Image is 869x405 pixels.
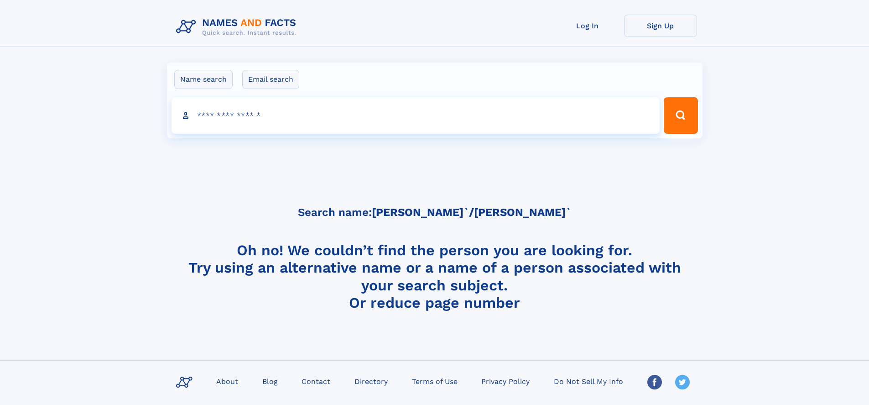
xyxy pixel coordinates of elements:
label: Email search [242,70,299,89]
b: [PERSON_NAME]`/[PERSON_NAME]` [372,206,571,219]
a: Sign Up [624,15,697,37]
a: Privacy Policy [478,374,533,388]
a: Do Not Sell My Info [550,374,627,388]
a: Terms of Use [408,374,461,388]
img: Twitter [675,375,690,389]
img: Logo Names and Facts [172,15,304,39]
h5: Search name: [298,206,571,219]
a: Blog [259,374,281,388]
button: Search Button [664,97,697,134]
h4: Oh no! We couldn’t find the person you are looking for. Try using an alternative name or a name o... [172,242,697,311]
input: search input [172,97,660,134]
label: Name search [174,70,233,89]
img: Facebook [647,375,662,389]
a: Directory [351,374,391,388]
a: Contact [298,374,334,388]
a: About [213,374,242,388]
a: Log In [551,15,624,37]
